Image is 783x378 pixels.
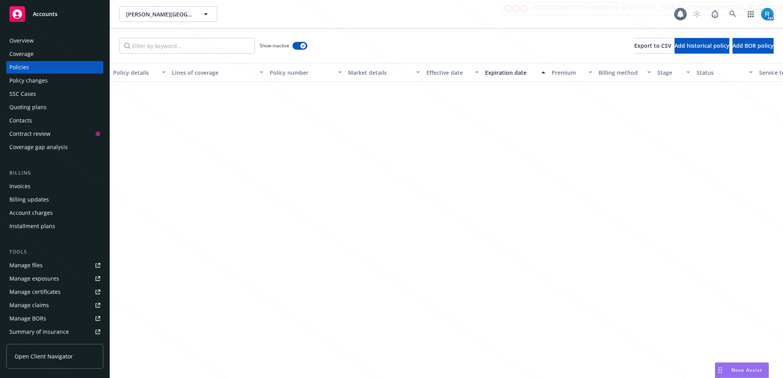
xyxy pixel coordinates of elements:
[9,34,34,47] div: Overview
[599,68,642,77] div: Billing method
[6,141,103,153] a: Coverage gap analysis
[169,63,267,82] button: Lines of coverage
[9,61,29,74] div: Policies
[675,38,729,54] button: Add historical policy
[731,367,762,373] span: Nova Assist
[9,48,34,60] div: Coverage
[119,6,217,22] button: [PERSON_NAME][GEOGRAPHIC_DATA]
[9,74,48,87] div: Policy changes
[6,128,103,140] a: Contract review
[552,68,584,77] div: Premium
[6,114,103,127] a: Contacts
[126,10,194,18] span: [PERSON_NAME][GEOGRAPHIC_DATA]
[634,38,671,54] button: Export to CSV
[6,101,103,113] a: Quoting plans
[270,68,333,77] div: Policy number
[9,141,68,153] div: Coverage gap analysis
[675,42,729,49] span: Add historical policy
[595,63,654,82] button: Billing method
[6,169,103,177] div: Billing
[348,68,411,77] div: Market details
[9,128,51,140] div: Contract review
[345,63,423,82] button: Market details
[6,207,103,219] a: Account charges
[423,63,482,82] button: Effective date
[9,88,36,100] div: SSC Cases
[119,38,255,54] input: Filter by keyword...
[9,286,61,298] div: Manage certificates
[33,11,58,17] span: Accounts
[6,180,103,193] a: Invoices
[654,63,693,82] button: Stage
[9,193,49,206] div: Billing updates
[6,272,103,285] a: Manage exposures
[696,68,744,77] div: Status
[693,63,756,82] button: Status
[6,259,103,272] a: Manage files
[6,34,103,47] a: Overview
[9,299,49,311] div: Manage claims
[9,312,46,325] div: Manage BORs
[725,6,741,22] a: Search
[657,68,682,77] div: Stage
[485,68,537,77] div: Expiration date
[6,299,103,311] a: Manage claims
[6,220,103,232] a: Installment plans
[6,61,103,74] a: Policies
[689,6,705,22] a: Start snowing
[9,180,31,193] div: Invoices
[6,248,103,256] div: Tools
[6,48,103,60] a: Coverage
[172,68,255,77] div: Lines of coverage
[9,220,55,232] div: Installment plans
[6,74,103,87] a: Policy changes
[6,88,103,100] a: SSC Cases
[743,6,759,22] a: Switch app
[6,312,103,325] a: Manage BORs
[6,286,103,298] a: Manage certificates
[761,8,774,20] img: photo
[634,42,671,49] span: Export to CSV
[260,42,289,49] span: Show inactive
[9,114,32,127] div: Contacts
[732,38,774,54] button: Add BOR policy
[548,63,595,82] button: Premium
[267,63,345,82] button: Policy number
[9,272,59,285] div: Manage exposures
[6,193,103,206] a: Billing updates
[6,3,103,25] a: Accounts
[715,362,769,378] button: Nova Assist
[715,363,725,378] div: Drag to move
[426,68,470,77] div: Effective date
[9,207,53,219] div: Account charges
[482,63,548,82] button: Expiration date
[110,63,169,82] button: Policy details
[113,68,157,77] div: Policy details
[9,259,43,272] div: Manage files
[732,42,774,49] span: Add BOR policy
[14,352,73,360] span: Open Client Navigator
[9,101,47,113] div: Quoting plans
[9,326,69,338] div: Summary of insurance
[6,326,103,338] a: Summary of insurance
[707,6,723,22] a: Report a Bug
